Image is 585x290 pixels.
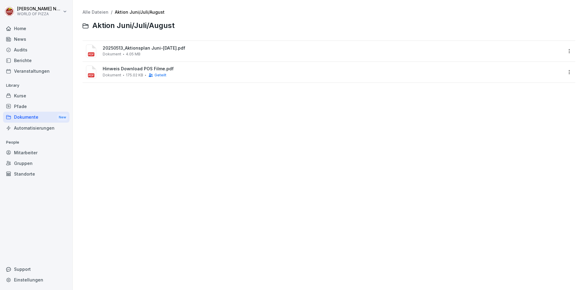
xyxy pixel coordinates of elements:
[115,9,165,15] a: Aktion Juni/Juli/August
[3,123,69,133] a: Automatisierungen
[17,6,62,12] p: [PERSON_NAME] Natusch
[3,23,69,34] a: Home
[103,52,121,56] span: Dokument
[126,52,140,56] span: 4.05 MB
[3,169,69,179] a: Standorte
[92,21,175,30] span: Aktion Juni/Juli/August
[3,90,69,101] a: Kurse
[3,44,69,55] a: Audits
[57,114,68,121] div: New
[3,147,69,158] a: Mitarbeiter
[3,112,69,123] div: Dokumente
[3,55,69,66] a: Berichte
[111,10,112,15] span: /
[3,274,69,285] a: Einstellungen
[83,9,108,15] a: Alle Dateien
[103,46,562,51] span: 20250513_Aktionsplan Juni-[DATE].pdf
[3,34,69,44] a: News
[126,73,143,77] span: 175.02 KB
[154,73,166,77] span: Geteilt
[3,138,69,147] p: People
[103,73,121,77] span: Dokument
[3,101,69,112] a: Pfade
[17,12,62,16] p: WORLD OF PIZZA
[3,264,69,274] div: Support
[3,66,69,76] a: Veranstaltungen
[3,81,69,90] p: Library
[103,66,562,72] span: Hinweis Download POS Filme.pdf
[3,112,69,123] a: DokumenteNew
[3,158,69,169] a: Gruppen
